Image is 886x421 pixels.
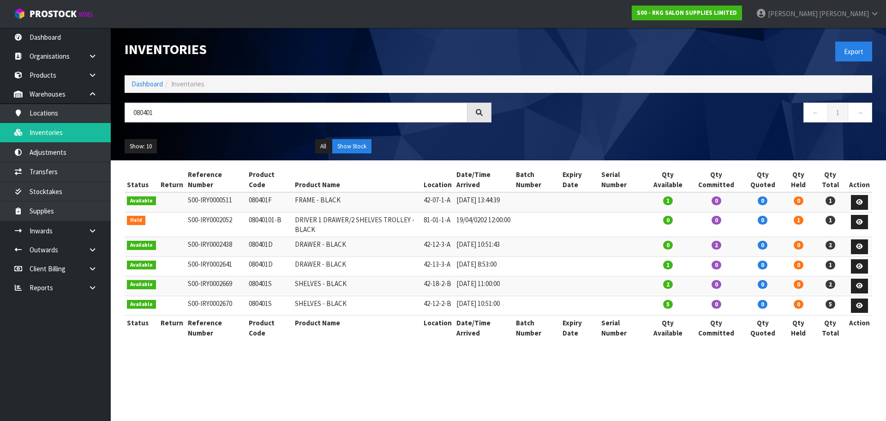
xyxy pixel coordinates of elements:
th: Action [847,167,872,192]
td: S00-IRY0002669 [186,276,247,296]
span: 0 [712,216,721,225]
span: 0 [758,241,767,250]
span: 0 [663,216,673,225]
th: Product Name [293,316,421,340]
span: 0 [663,241,673,250]
th: Return [158,167,186,192]
th: Expiry Date [560,167,599,192]
span: 0 [712,280,721,289]
button: Show: 10 [125,139,157,154]
th: Product Code [246,316,293,340]
th: Reference Number [186,316,247,340]
td: S00-IRY0002670 [186,296,247,316]
span: [PERSON_NAME] [768,9,818,18]
td: DRIVER 1 DRAWER/2 SHELVES TROLLEY - BLACK [293,212,421,237]
span: 1 [826,196,835,205]
span: 0 [794,280,803,289]
span: 1 [663,196,673,205]
span: 1 [663,261,673,269]
th: Qty Available [646,316,690,340]
td: 42-13-3-A [421,256,454,276]
button: Show Stock [332,139,371,154]
a: 1 [827,103,848,122]
input: Search inventories [125,103,467,122]
td: 080401F [246,192,293,212]
td: 42-12-2-B [421,296,454,316]
span: 0 [712,196,721,205]
button: Export [835,42,872,61]
td: S00-IRY0002641 [186,256,247,276]
span: 1 [826,261,835,269]
th: Reference Number [186,167,247,192]
a: S00 - RKG SALON SUPPLIES LIMITED [632,6,742,20]
td: 42-12-3-A [421,237,454,257]
h1: Inventories [125,42,491,57]
span: Available [127,280,156,289]
span: 0 [712,261,721,269]
th: Location [421,167,454,192]
button: All [315,139,331,154]
span: ProStock [30,8,77,20]
td: SHELVES - BLACK [293,296,421,316]
td: 42-18-2-B [421,276,454,296]
td: S00-IRY0002052 [186,212,247,237]
th: Qty Committed [690,316,742,340]
th: Batch Number [514,167,560,192]
span: 0 [758,261,767,269]
td: [DATE] 10:51:00 [454,296,514,316]
th: Status [125,316,158,340]
td: [DATE] 8:53:00 [454,256,514,276]
span: 0 [758,280,767,289]
span: 5 [663,300,673,309]
th: Qty Total [814,316,846,340]
th: Status [125,167,158,192]
th: Qty Committed [690,167,742,192]
span: [PERSON_NAME] [819,9,869,18]
span: 5 [826,300,835,309]
span: Held [127,216,145,225]
td: DRAWER - BLACK [293,237,421,257]
a: → [848,103,872,122]
strong: S00 - RKG SALON SUPPLIES LIMITED [637,9,737,17]
th: Date/Time Arrived [454,167,514,192]
span: 0 [794,196,803,205]
th: Qty Available [646,167,690,192]
th: Qty Held [783,167,814,192]
th: Expiry Date [560,316,599,340]
td: DRAWER - BLACK [293,256,421,276]
span: 0 [794,241,803,250]
th: Qty Total [814,167,846,192]
span: 0 [758,300,767,309]
span: 2 [663,280,673,289]
span: 0 [758,216,767,225]
td: FRAME - BLACK [293,192,421,212]
td: 19/04/0202 12:00:00 [454,212,514,237]
a: Dashboard [132,79,163,88]
th: Qty Quoted [742,167,783,192]
th: Location [421,316,454,340]
th: Action [847,316,872,340]
small: WMS [78,10,93,19]
span: 0 [712,300,721,309]
a: ← [803,103,828,122]
td: S00-IRY0000511 [186,192,247,212]
th: Qty Held [783,316,814,340]
td: 080401S [246,296,293,316]
th: Qty Quoted [742,316,783,340]
span: 2 [826,280,835,289]
span: Available [127,261,156,270]
th: Date/Time Arrived [454,316,514,340]
td: 81-01-1-A [421,212,454,237]
td: 42-07-1-A [421,192,454,212]
th: Return [158,316,186,340]
span: 0 [794,300,803,309]
nav: Page navigation [505,103,872,125]
td: [DATE] 11:00:00 [454,276,514,296]
span: Available [127,241,156,250]
th: Serial Number [599,316,646,340]
td: 080401S [246,276,293,296]
td: [DATE] 10:51:43 [454,237,514,257]
span: 0 [758,196,767,205]
td: 08040101-B [246,212,293,237]
span: Available [127,300,156,309]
